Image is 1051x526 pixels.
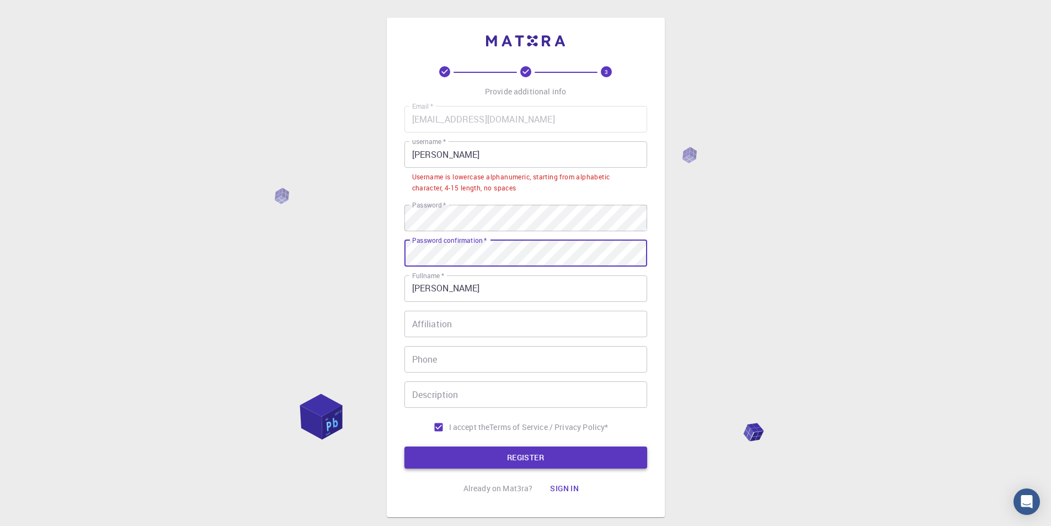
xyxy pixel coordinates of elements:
button: Sign in [541,477,588,500]
button: REGISTER [404,447,647,469]
div: Username is lowercase alphanumeric, starting from alphabetic character, 4-15 length, no spaces [412,172,639,194]
a: Terms of Service / Privacy Policy* [489,422,608,433]
div: Open Intercom Messenger [1013,488,1040,515]
p: Already on Mat3ra? [463,483,533,494]
label: Password [412,200,446,210]
text: 3 [605,68,608,76]
label: Fullname [412,271,444,280]
label: Email [412,102,433,111]
span: I accept the [449,422,490,433]
p: Terms of Service / Privacy Policy * [489,422,608,433]
p: Provide additional info [485,86,566,97]
label: username [412,137,446,146]
label: Password confirmation [412,236,487,245]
